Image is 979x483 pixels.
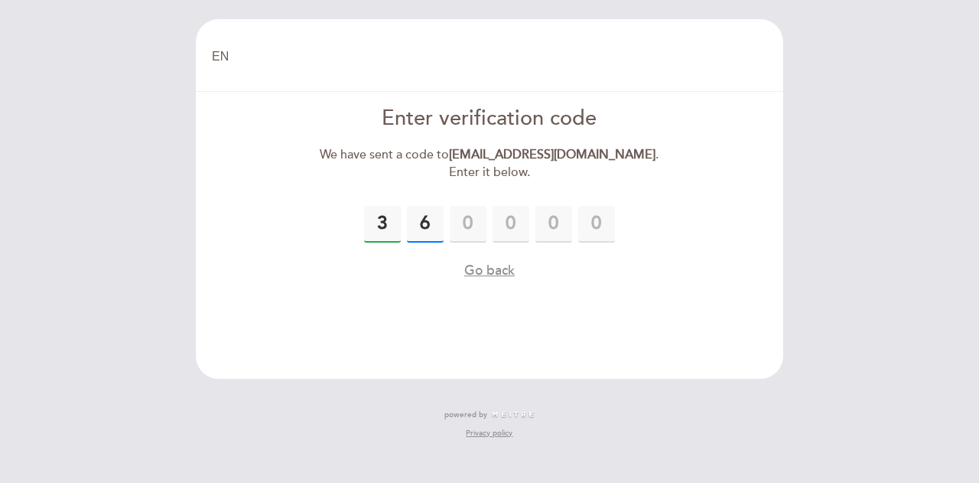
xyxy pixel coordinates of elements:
[314,146,665,181] div: We have sent a code to . Enter it below.
[364,206,401,243] input: 0
[466,428,512,439] a: Privacy policy
[491,411,535,419] img: MEITRE
[407,206,444,243] input: 0
[444,410,487,420] span: powered by
[314,104,665,134] div: Enter verification code
[450,206,486,243] input: 0
[535,206,572,243] input: 0
[444,410,535,420] a: powered by
[578,206,615,243] input: 0
[493,206,529,243] input: 0
[449,147,655,162] strong: [EMAIL_ADDRESS][DOMAIN_NAME]
[464,261,515,280] button: Go back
